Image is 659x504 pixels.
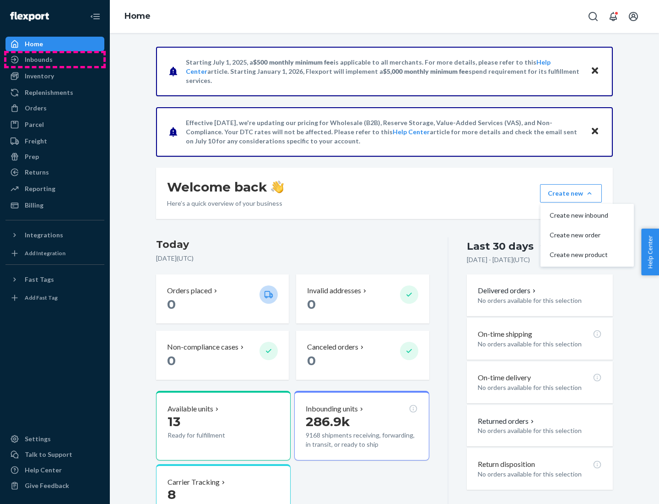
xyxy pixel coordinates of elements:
[25,71,54,81] div: Inventory
[25,168,49,177] div: Returns
[306,431,417,449] p: 9168 shipments receiving, forwarding, in transit, or ready to ship
[467,255,530,264] p: [DATE] - [DATE] ( UTC )
[478,329,532,340] p: On-time shipping
[25,249,65,257] div: Add Integration
[296,331,429,380] button: Canceled orders 0
[5,101,104,115] a: Orders
[156,391,291,460] button: Available units13Ready for fulfillment
[167,477,220,488] p: Carrier Tracking
[25,466,62,475] div: Help Center
[25,450,72,459] div: Talk to Support
[550,252,608,258] span: Create new product
[5,228,104,242] button: Integrations
[478,470,602,479] p: No orders available for this selection
[641,229,659,275] button: Help Center
[186,118,582,146] p: Effective [DATE], we're updating our pricing for Wholesale (B2B), Reserve Storage, Value-Added Se...
[467,239,534,253] div: Last 30 days
[167,342,238,352] p: Non-compliance cases
[383,67,469,75] span: $5,000 monthly minimum fee
[307,342,358,352] p: Canceled orders
[604,7,622,26] button: Open notifications
[25,88,73,97] div: Replenishments
[5,447,104,462] a: Talk to Support
[5,165,104,180] a: Returns
[294,391,429,460] button: Inbounding units286.9k9168 shipments receiving, forwarding, in transit, or ready to ship
[10,12,49,21] img: Flexport logo
[307,296,316,312] span: 0
[156,237,429,252] h3: Today
[117,3,158,30] ol: breadcrumbs
[5,37,104,51] a: Home
[167,414,180,429] span: 13
[542,206,632,225] button: Create new inbound
[589,65,601,78] button: Close
[25,55,53,64] div: Inbounds
[589,125,601,138] button: Close
[550,212,608,219] span: Create new inbound
[5,52,104,67] a: Inbounds
[540,184,602,203] button: Create newCreate new inboundCreate new orderCreate new product
[478,426,602,435] p: No orders available for this selection
[167,296,176,312] span: 0
[25,104,47,113] div: Orders
[542,245,632,265] button: Create new product
[25,481,69,490] div: Give Feedback
[156,254,429,263] p: [DATE] ( UTC )
[5,198,104,213] a: Billing
[5,117,104,132] a: Parcel
[167,353,176,368] span: 0
[124,11,151,21] a: Home
[296,274,429,323] button: Invalid addresses 0
[25,120,44,129] div: Parcel
[25,434,51,444] div: Settings
[306,404,358,414] p: Inbounding units
[25,294,58,301] div: Add Fast Tag
[167,404,213,414] p: Available units
[550,232,608,238] span: Create new order
[584,7,602,26] button: Open Search Box
[25,137,47,146] div: Freight
[5,290,104,305] a: Add Fast Tag
[542,225,632,245] button: Create new order
[478,373,531,383] p: On-time delivery
[167,431,252,440] p: Ready for fulfillment
[5,149,104,164] a: Prep
[25,152,39,161] div: Prep
[307,353,316,368] span: 0
[167,487,176,502] span: 8
[5,85,104,100] a: Replenishments
[25,201,43,210] div: Billing
[271,181,284,193] img: hand-wave emoji
[5,478,104,493] button: Give Feedback
[156,274,289,323] button: Orders placed 0
[5,246,104,261] a: Add Integration
[5,181,104,196] a: Reporting
[167,199,284,208] p: Here’s a quick overview of your business
[25,39,43,49] div: Home
[307,285,361,296] p: Invalid addresses
[5,69,104,83] a: Inventory
[393,128,430,136] a: Help Center
[478,459,535,470] p: Return disposition
[25,184,55,193] div: Reporting
[478,383,602,392] p: No orders available for this selection
[156,331,289,380] button: Non-compliance cases 0
[478,340,602,349] p: No orders available for this selection
[86,7,104,26] button: Close Navigation
[25,275,54,284] div: Fast Tags
[306,414,350,429] span: 286.9k
[5,432,104,446] a: Settings
[167,179,284,195] h1: Welcome back
[167,285,212,296] p: Orders placed
[5,134,104,148] a: Freight
[624,7,643,26] button: Open account menu
[253,58,334,66] span: $500 monthly minimum fee
[478,296,602,305] p: No orders available for this selection
[5,272,104,287] button: Fast Tags
[478,416,536,427] button: Returned orders
[478,285,538,296] button: Delivered orders
[5,463,104,477] a: Help Center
